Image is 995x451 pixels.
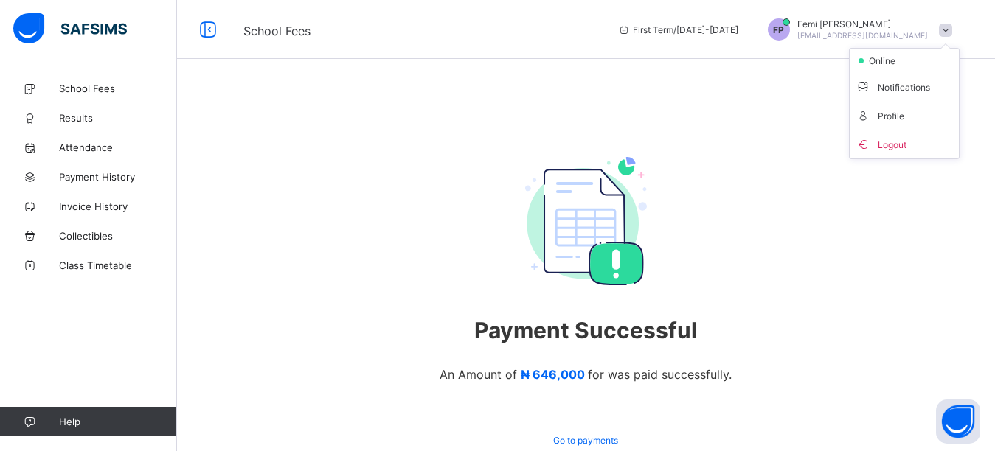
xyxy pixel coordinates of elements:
span: School Fees [59,83,177,94]
span: Payment Successful [433,317,739,343]
span: session/term information [618,24,738,35]
span: FP [773,24,784,35]
img: payment_success.97cebfd57f3ce00da90e96fca70bf2c8.svg [525,157,646,285]
span: Results [59,112,177,124]
span: Help [59,416,176,427]
span: Femi [PERSON_NAME] [797,18,928,29]
img: safsims [13,13,127,44]
div: Femi Pat-Natson [753,18,960,41]
span: Notifications [856,78,953,95]
span: [EMAIL_ADDRESS][DOMAIN_NAME] [797,31,928,40]
span: online [867,55,904,66]
span: Invoice History [59,200,177,212]
li: dropdown-list-item-text-4 [850,101,959,130]
span: Go to payments [553,435,618,446]
span: Class Timetable [59,259,177,271]
span: An Amount of for was paid successfully. [440,367,732,382]
span: School Fees [243,24,311,38]
span: Attendance [59,141,177,153]
span: Logout [856,136,953,153]
li: dropdown-list-item-text-3 [850,72,959,101]
li: dropdown-list-item-buttom-7 [850,130,959,158]
button: Open asap [936,399,980,444]
span: ₦ 646,000 [521,367,585,382]
li: dropdown-list-item-null-2 [850,49,959,72]
span: Payment History [59,171,177,183]
span: Collectibles [59,230,177,242]
span: Profile [856,107,953,124]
